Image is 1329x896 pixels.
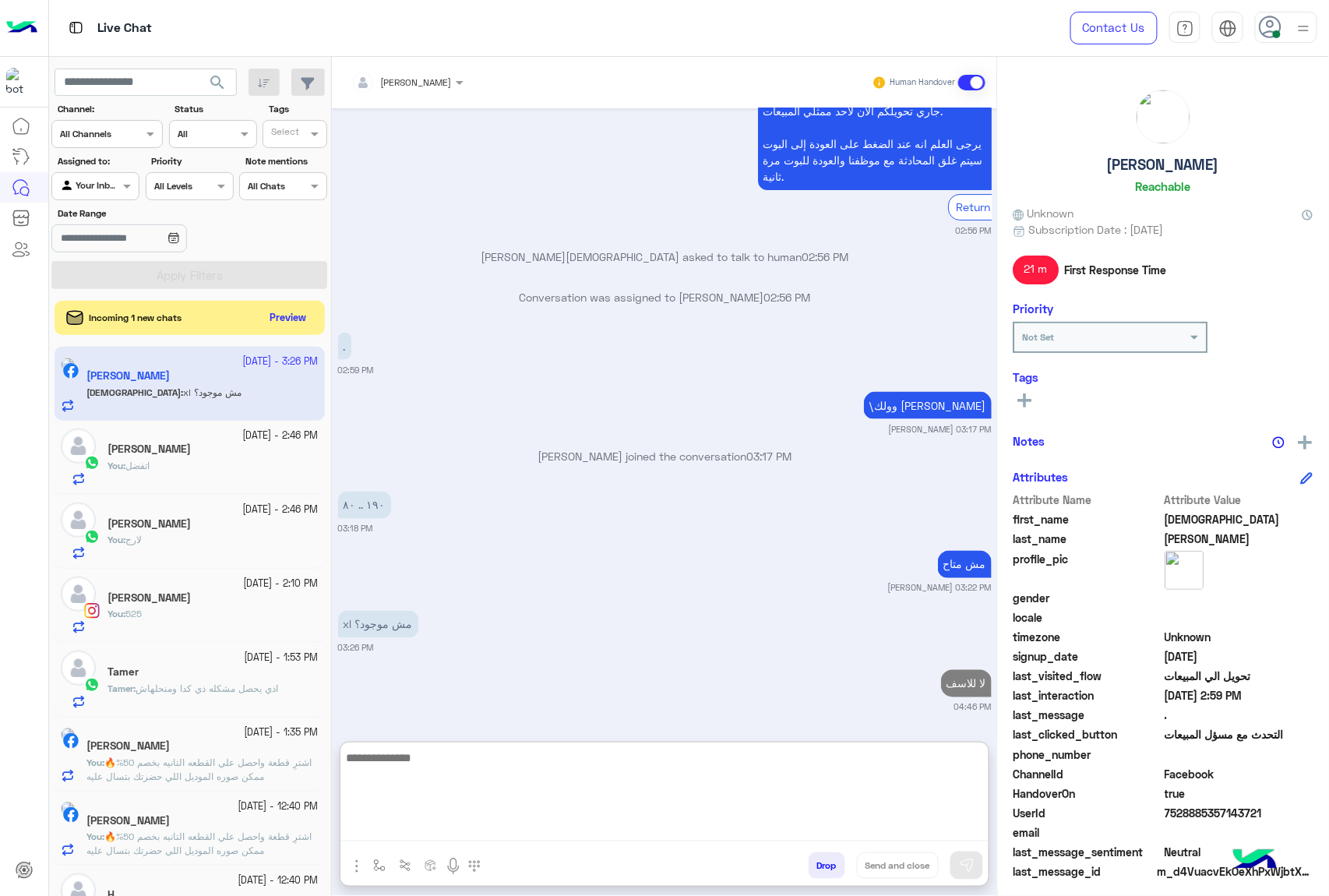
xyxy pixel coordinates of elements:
span: last_message_sentiment [1013,844,1162,860]
span: first_name [1013,511,1162,527]
span: m_d4VuacvEkOeXhPxWjbtXVSrEtsRrlOLqrTx4RgdEhTY-_DDZI5rSx_S3aQkE8sO9OaWbgWvDq6XMypj7KjUqMw [1158,863,1313,880]
span: Subscription Date : [DATE] [1029,221,1164,238]
b: Not Set [1023,331,1055,343]
p: [PERSON_NAME] joined the conversation [338,448,992,464]
span: Attribute Value [1165,492,1314,508]
img: create order [425,859,437,872]
a: Contact Us [1070,12,1158,44]
label: Priority [151,154,231,168]
span: email [1013,824,1162,841]
h5: Mina Malak [108,443,191,456]
span: 7528885357143721 [1165,805,1314,821]
span: Attribute Name [1013,492,1162,508]
span: Unknown [1165,629,1314,645]
h6: Reachable [1136,179,1191,193]
label: Status [174,102,255,116]
span: 0 [1165,844,1314,860]
img: tab [66,18,86,37]
h5: Mohamed Khaled [108,517,191,531]
small: [DATE] - 2:46 PM [243,429,319,443]
span: 0 [1165,766,1314,782]
span: timezone [1013,629,1162,645]
span: Adham [1165,511,1314,527]
small: Human Handover [890,76,955,89]
img: tab [1219,19,1237,37]
span: last_name [1013,531,1162,547]
span: true [1165,785,1314,802]
small: [DATE] - 1:35 PM [245,725,319,740]
button: Drop [809,852,845,879]
p: 25/9/2025, 2:59 PM [338,333,351,360]
img: Trigger scenario [399,859,411,872]
b: : [86,831,104,842]
button: Trigger scenario [393,852,418,878]
span: Incoming 1 new chats [90,311,182,325]
b: : [108,534,125,545]
span: 525 [125,608,142,619]
button: Send and close [857,852,939,879]
span: last_message [1013,707,1162,723]
h5: Tamer [108,665,139,679]
span: HandoverOn [1013,785,1162,802]
small: [PERSON_NAME] 03:22 PM [888,582,992,594]
small: 02:59 PM [338,364,374,376]
h6: Attributes [1013,470,1069,484]
span: You [108,534,123,545]
label: Note mentions [245,154,326,168]
button: search [199,69,237,102]
small: [DATE] - 2:10 PM [244,577,319,591]
img: WhatsApp [84,677,100,693]
span: last_clicked_button [1013,726,1162,743]
p: Live Chat [97,18,152,39]
span: Mohammed [1165,531,1314,547]
h5: عماد العمدة [86,814,170,827]
img: picture [1137,90,1190,143]
img: Instagram [84,603,100,619]
span: 21 m [1013,256,1059,284]
span: You [86,831,102,842]
span: ChannelId [1013,766,1162,782]
p: 25/9/2025, 3:26 PM [338,611,418,638]
img: picture [61,802,75,816]
img: send voice note [444,857,463,876]
span: locale [1013,609,1162,626]
b: : [108,460,125,471]
small: 03:26 PM [338,642,374,654]
h5: Emad AbdElgwad [86,739,170,753]
span: You [108,460,123,471]
label: Date Range [58,206,232,220]
p: 25/9/2025, 2:56 PM [758,97,992,190]
small: [DATE] - 12:40 PM [238,873,319,888]
div: Return to Bot [948,194,1035,220]
span: تحويل الي المبيعات [1165,668,1314,684]
span: [PERSON_NAME] [381,76,452,88]
h6: Priority [1013,302,1054,316]
label: Channel: [58,102,161,116]
label: Assigned to: [58,154,138,168]
span: التحدث مع مسؤل المبيعات [1165,726,1314,743]
span: phone_number [1013,746,1162,763]
span: اتفضل [125,460,150,471]
b: : [108,683,136,694]
img: WhatsApp [84,455,100,471]
label: Tags [269,102,326,116]
span: Unknown [1013,205,1074,221]
span: UserId [1013,805,1162,821]
img: select flow [373,859,386,872]
span: gender [1013,590,1162,606]
span: You [86,757,102,768]
span: اشترِ قطعة واحصل علي القطعه التانيه بخصم 50%🔥 ممكن صوره الموديل اللي حضرتك بتسال عليه [86,831,312,856]
small: 02:56 PM [956,224,992,237]
span: 2024-08-17T04:51:47.733Z [1165,648,1314,665]
img: defaultAdmin.png [61,503,96,538]
button: select flow [367,852,393,878]
span: Tamer [108,683,133,694]
span: 02:56 PM [763,291,810,304]
h6: Notes [1013,434,1045,448]
img: add [1299,436,1313,450]
small: [DATE] - 12:40 PM [238,799,319,814]
span: last_interaction [1013,687,1162,704]
button: create order [418,852,444,878]
span: . [1165,707,1314,723]
span: اشترِ قطعة واحصل علي القطعه التانيه بخصم 50%🔥 ممكن صوره الموديل اللي حضرتك بتسال عليه [86,757,312,782]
